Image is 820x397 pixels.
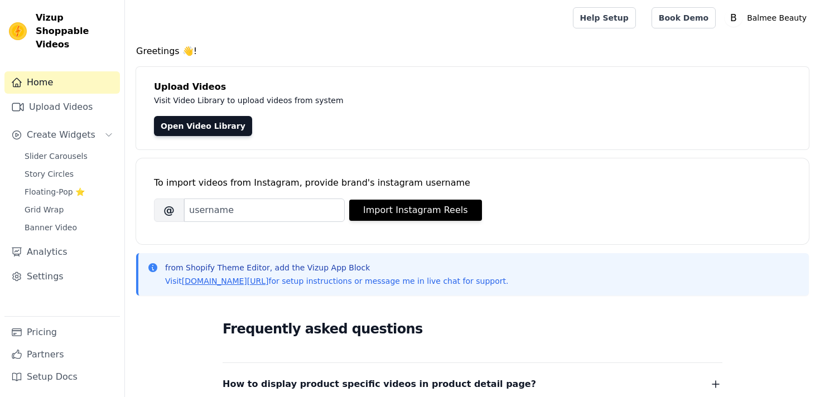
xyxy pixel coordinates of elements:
[223,376,536,392] span: How to display product specific videos in product detail page?
[165,275,508,287] p: Visit for setup instructions or message me in live chat for support.
[4,241,120,263] a: Analytics
[730,12,737,23] text: B
[4,366,120,388] a: Setup Docs
[25,204,64,215] span: Grid Wrap
[652,7,716,28] a: Book Demo
[154,80,791,94] h4: Upload Videos
[154,94,654,107] p: Visit Video Library to upload videos from system
[25,222,77,233] span: Banner Video
[9,22,27,40] img: Vizup
[27,128,95,142] span: Create Widgets
[154,198,184,222] span: @
[154,116,252,136] a: Open Video Library
[18,220,120,235] a: Banner Video
[4,265,120,288] a: Settings
[349,200,482,221] button: Import Instagram Reels
[4,71,120,94] a: Home
[4,343,120,366] a: Partners
[18,166,120,182] a: Story Circles
[223,318,722,340] h2: Frequently asked questions
[36,11,115,51] span: Vizup Shoppable Videos
[725,8,811,28] button: B Balmee Beauty
[573,7,636,28] a: Help Setup
[4,96,120,118] a: Upload Videos
[4,321,120,343] a: Pricing
[25,151,88,162] span: Slider Carousels
[18,184,120,200] a: Floating-Pop ⭐
[25,168,74,180] span: Story Circles
[18,148,120,164] a: Slider Carousels
[25,186,85,197] span: Floating-Pop ⭐
[223,376,722,392] button: How to display product specific videos in product detail page?
[184,198,345,222] input: username
[154,176,791,190] div: To import videos from Instagram, provide brand's instagram username
[4,124,120,146] button: Create Widgets
[182,277,269,285] a: [DOMAIN_NAME][URL]
[742,8,811,28] p: Balmee Beauty
[18,202,120,217] a: Grid Wrap
[165,262,508,273] p: from Shopify Theme Editor, add the Vizup App Block
[136,45,809,58] h4: Greetings 👋!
